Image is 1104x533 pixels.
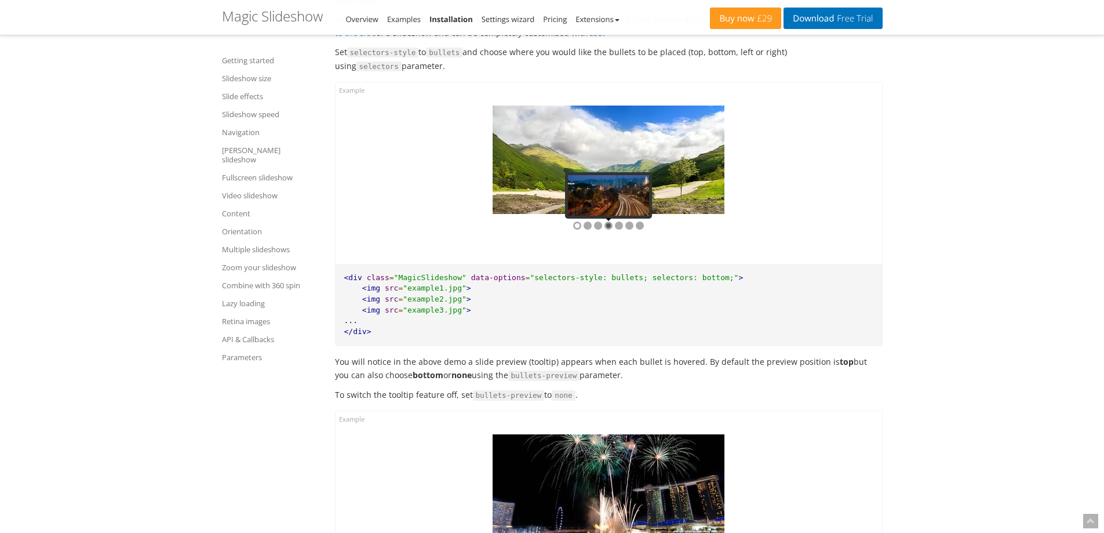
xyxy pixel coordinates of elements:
span: > [467,306,471,314]
span: <img [362,295,380,303]
p: To switch the tooltip feature off, set to . [335,388,883,402]
span: </div> [344,327,371,336]
span: <img [362,284,380,292]
p: You will notice in the above demo a slide preview (tooltip) appears when each bullet is hovered. ... [335,355,883,382]
a: Overview [346,14,378,24]
a: Settings wizard [482,14,535,24]
span: = [398,306,403,314]
a: Multiple slideshows [222,242,320,256]
span: Free Trial [834,14,873,23]
a: Navigation [222,125,320,139]
a: Pricing [543,14,567,24]
a: Video slideshow [222,188,320,202]
a: Fullscreen slideshow [222,171,320,184]
span: £29 [755,14,773,23]
span: "example1.jpg" [403,284,467,292]
a: CSS [588,27,603,38]
span: = [389,273,394,282]
a: [PERSON_NAME] slideshow [222,143,320,166]
strong: bottom [413,369,443,380]
span: "selectors-style: bullets; selectors: bottom;" [530,273,738,282]
span: > [467,295,471,303]
a: Content [222,206,320,220]
span: > [738,273,743,282]
a: Orientation [222,224,320,238]
span: bullets-preview [508,371,580,381]
a: Lazy loading [222,296,320,310]
span: "example2.jpg" [403,295,467,303]
span: <div [344,273,362,282]
a: 40 pixels to the side [335,14,881,38]
span: ... [344,316,358,325]
a: API & Callbacks [222,332,320,346]
span: "MagicSlideshow" [394,273,467,282]
span: = [398,295,403,303]
span: > [467,284,471,292]
a: Examples [387,14,421,24]
span: = [398,284,403,292]
a: Combine with 360 spin [222,278,320,292]
span: bullets [426,48,462,58]
span: selectors [356,61,402,72]
strong: top [840,356,854,367]
span: data-options [471,273,526,282]
span: none [552,390,575,401]
a: Slideshow speed [222,107,320,121]
span: src [385,295,398,303]
a: Parameters [222,350,320,364]
span: "example3.jpg" [403,306,467,314]
span: <img [362,306,380,314]
a: Installation [429,14,473,24]
span: = [526,273,530,282]
p: Set to and choose where you would like the bullets to be placed (top, bottom, left or right) usin... [335,45,883,73]
h1: Magic Slideshow [222,9,323,24]
a: Slideshow size [222,71,320,85]
a: Retina images [222,314,320,328]
img: bullets slideshow javascript [493,106,724,214]
a: Zoom your slideshow [222,260,320,274]
a: Buy now£29 [710,8,781,29]
a: Extensions [575,14,619,24]
span: selectors-style [347,48,419,58]
strong: none [451,369,472,380]
span: src [385,306,398,314]
span: src [385,284,398,292]
a: Slide effects [222,89,320,103]
span: bullets-preview [473,390,545,401]
a: Getting started [222,53,320,67]
span: class [367,273,389,282]
a: DownloadFree Trial [784,8,882,29]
